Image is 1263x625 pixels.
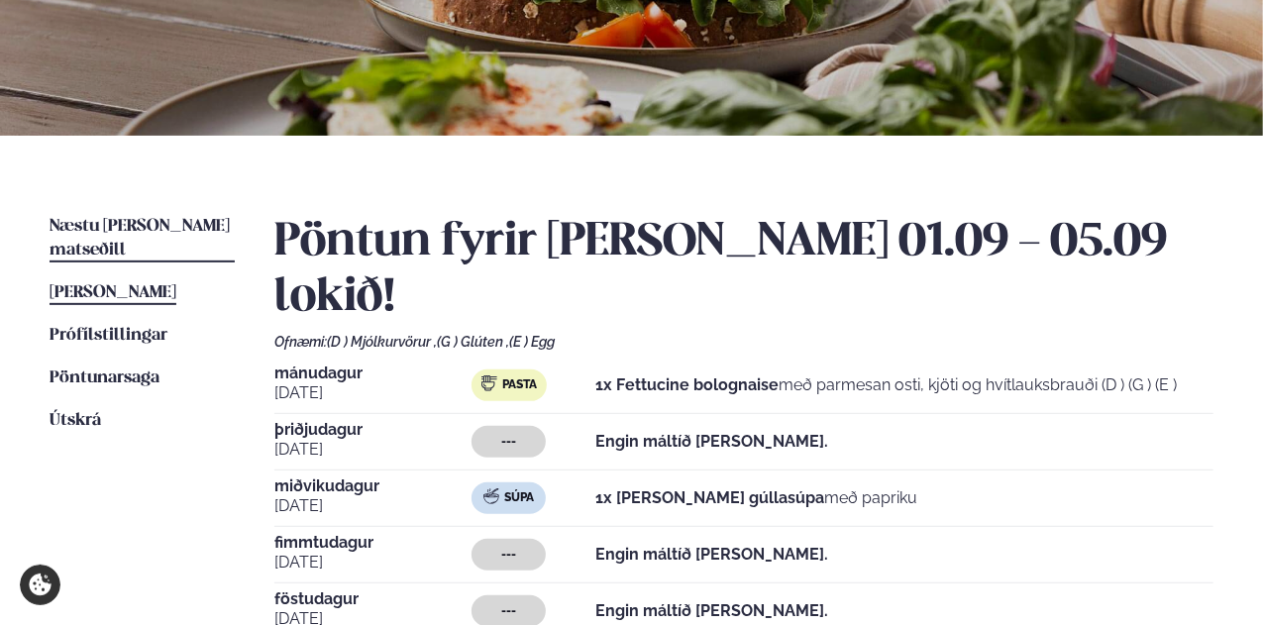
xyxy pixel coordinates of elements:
span: Pasta [502,377,537,393]
a: [PERSON_NAME] [50,281,176,305]
span: mánudagur [274,365,472,381]
a: Prófílstillingar [50,324,167,348]
span: Súpa [504,490,534,506]
span: (E ) Egg [509,334,555,350]
strong: Engin máltíð [PERSON_NAME]. [595,545,828,564]
div: Ofnæmi: [274,334,1213,350]
span: miðvikudagur [274,478,472,494]
span: --- [501,603,516,619]
strong: 1x [PERSON_NAME] gúllasúpa [595,488,824,507]
h2: Pöntun fyrir [PERSON_NAME] 01.09 - 05.09 lokið! [274,215,1213,326]
span: --- [501,434,516,450]
span: Næstu [PERSON_NAME] matseðill [50,218,230,259]
span: [DATE] [274,438,472,462]
span: fimmtudagur [274,535,472,551]
span: [DATE] [274,381,472,405]
span: [DATE] [274,551,472,574]
a: Cookie settings [20,565,60,605]
span: --- [501,547,516,563]
p: með papriku [595,486,917,510]
span: Útskrá [50,412,101,429]
span: (G ) Glúten , [437,334,509,350]
span: föstudagur [274,591,472,607]
a: Pöntunarsaga [50,366,159,390]
span: Prófílstillingar [50,327,167,344]
a: Næstu [PERSON_NAME] matseðill [50,215,235,262]
p: með parmesan osti, kjöti og hvítlauksbrauði (D ) (G ) (E ) [595,373,1177,397]
a: Útskrá [50,409,101,433]
img: soup.svg [483,488,499,504]
span: þriðjudagur [274,422,472,438]
strong: Engin máltíð [PERSON_NAME]. [595,601,828,620]
span: (D ) Mjólkurvörur , [327,334,437,350]
strong: Engin máltíð [PERSON_NAME]. [595,432,828,451]
span: [PERSON_NAME] [50,284,176,301]
span: [DATE] [274,494,472,518]
span: Pöntunarsaga [50,369,159,386]
strong: 1x Fettucine bolognaise [595,375,779,394]
img: pasta.svg [481,375,497,391]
